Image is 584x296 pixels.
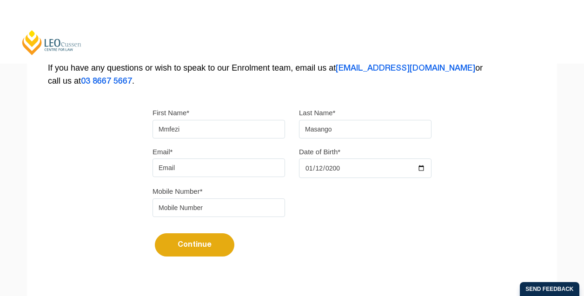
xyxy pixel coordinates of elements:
[299,108,335,118] label: Last Name*
[155,233,234,257] button: Continue
[21,29,83,56] a: [PERSON_NAME] Centre for Law
[299,147,340,157] label: Date of Birth*
[153,198,285,217] input: Mobile Number
[336,65,475,72] a: [EMAIL_ADDRESS][DOMAIN_NAME]
[153,120,285,138] input: First name
[153,187,203,196] label: Mobile Number*
[153,158,285,177] input: Email
[153,108,189,118] label: First Name*
[299,120,431,138] input: Last name
[153,147,173,157] label: Email*
[81,78,132,85] a: 03 8667 5667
